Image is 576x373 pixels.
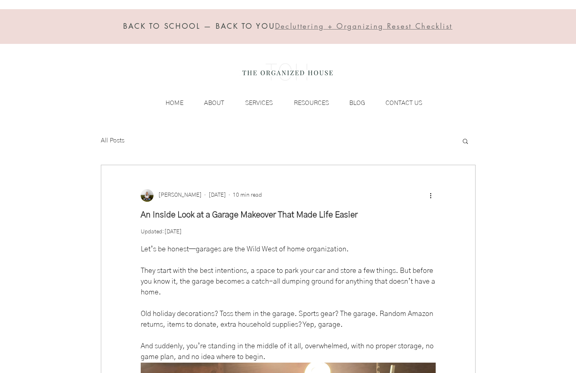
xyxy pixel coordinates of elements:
[101,136,124,145] a: All Posts
[141,246,349,253] span: Let’s be honest—garages are the Wild West of home organization.
[141,343,435,361] span: And suddenly, you’re standing in the middle of it all, overwhelmed, with no proper storage, no ga...
[345,97,369,109] p: BLOG
[275,23,452,30] a: Decluttering + Organizing Resest Checklist
[164,229,182,235] span: Feb 11
[277,97,333,109] a: RESOURCES
[141,267,437,296] span: They start with the best intentions, a space to park your car and store a few things. But before ...
[275,21,452,31] span: Decluttering + Organizing Resest Checklist
[161,97,187,109] p: HOME
[426,191,436,200] button: More actions
[149,97,426,109] nav: Site
[200,97,228,109] p: ABOUT
[290,97,333,109] p: RESOURCES
[100,125,454,157] nav: Blog
[239,56,336,88] img: the organized house
[462,138,469,144] div: Search
[208,192,226,198] span: Feb 10
[369,97,426,109] a: CONTACT US
[141,228,436,236] p: Updated:
[241,97,277,109] p: SERVICES
[233,192,262,198] span: 10 min read
[141,310,435,328] span: Old holiday decorations? Toss them in the garage. Sports gear? The garage. Random Amazon returns,...
[381,97,426,109] p: CONTACT US
[141,209,436,221] h1: An Inside Look at a Garage Makeover That Made Life Easier
[228,97,277,109] a: SERVICES
[123,21,275,31] span: BACK TO SCHOOL — BACK TO YOU
[333,97,369,109] a: BLOG
[187,97,228,109] a: ABOUT
[149,97,187,109] a: HOME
